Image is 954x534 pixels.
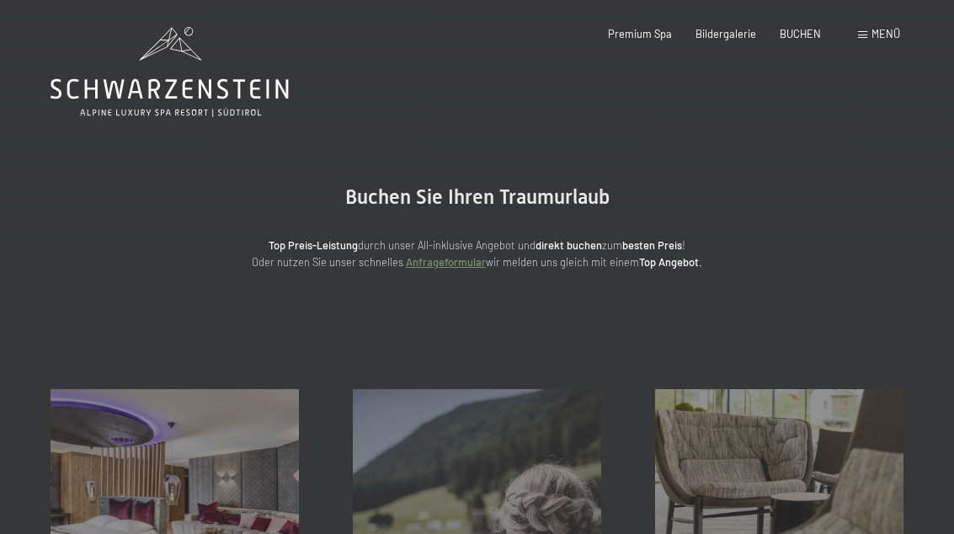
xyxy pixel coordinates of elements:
strong: Top Preis-Leistung [269,238,358,252]
span: Menü [871,27,900,40]
a: Anfrageformular [406,255,486,269]
strong: Top Angebot. [639,255,702,269]
a: Bildergalerie [696,27,756,40]
strong: besten Preis [622,238,682,252]
a: BUCHEN [780,27,821,40]
p: durch unser All-inklusive Angebot und zum ! Oder nutzen Sie unser schnelles wir melden uns gleich... [141,237,814,271]
span: Buchen Sie Ihren Traumurlaub [345,185,610,209]
a: Premium Spa [608,27,672,40]
strong: direkt buchen [536,238,602,252]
